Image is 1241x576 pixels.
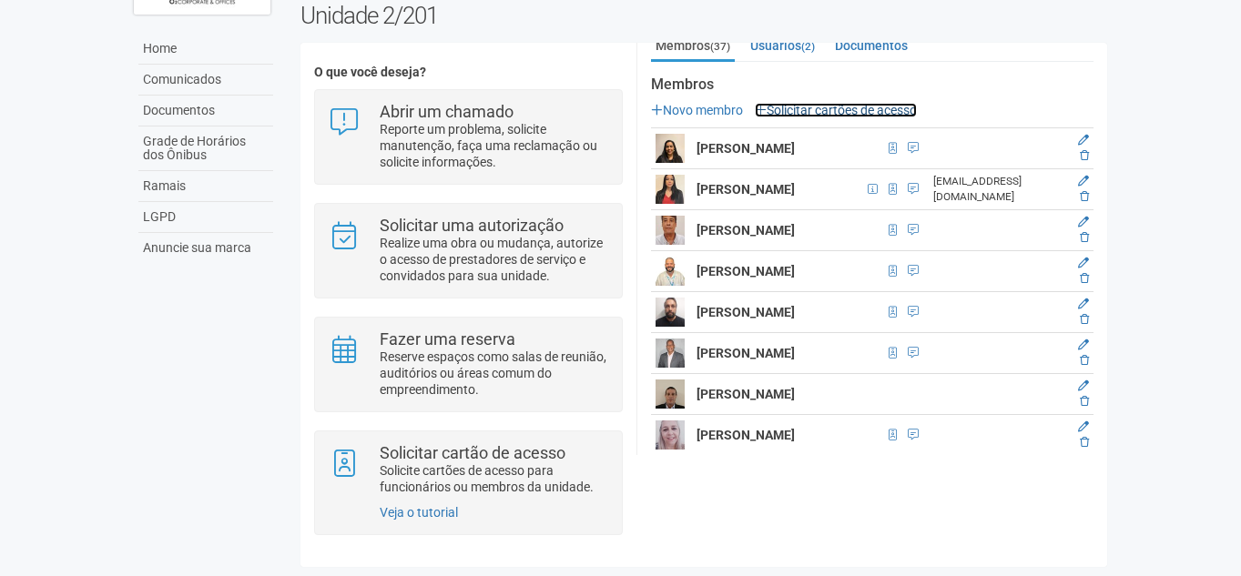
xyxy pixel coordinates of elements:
a: Solicitar cartão de acesso Solicite cartões de acesso para funcionários ou membros da unidade. [329,445,608,495]
small: (37) [710,40,730,53]
a: Fazer uma reserva Reserve espaços como salas de reunião, auditórios ou áreas comum do empreendime... [329,331,608,398]
img: user.png [656,420,685,450]
img: user.png [656,257,685,286]
a: Editar membro [1078,379,1089,392]
strong: [PERSON_NAME] [697,141,795,156]
a: Ramais [138,171,273,202]
a: Documentos [138,96,273,126]
img: user.png [656,216,685,245]
a: Abrir um chamado Reporte um problema, solicite manutenção, faça uma reclamação ou solicite inform... [329,104,608,170]
a: Documentos [830,32,912,59]
a: Excluir membro [1080,395,1089,408]
a: Editar membro [1078,175,1089,187]
img: user.png [656,298,685,327]
a: Excluir membro [1080,190,1089,203]
a: Editar membro [1078,257,1089,269]
p: Realize uma obra ou mudança, autorize o acesso de prestadores de serviço e convidados para sua un... [380,235,608,284]
strong: Solicitar cartão de acesso [380,443,565,462]
a: Excluir membro [1080,231,1089,244]
a: Comunicados [138,65,273,96]
a: Membros(37) [651,32,735,62]
a: Excluir membro [1080,272,1089,285]
a: Novo membro [651,103,743,117]
a: LGPD [138,202,273,233]
strong: [PERSON_NAME] [697,223,795,237]
a: Excluir membro [1080,313,1089,326]
strong: [PERSON_NAME] [697,387,795,401]
p: Reserve espaços como salas de reunião, auditórios ou áreas comum do empreendimento. [380,349,608,398]
h4: O que você deseja? [314,66,623,79]
img: user.png [656,175,685,204]
a: Editar membro [1078,298,1089,310]
strong: [PERSON_NAME] [697,264,795,278]
img: user.png [656,339,685,368]
a: Usuários(2) [746,32,819,59]
a: Excluir membro [1080,436,1089,449]
strong: [PERSON_NAME] [697,428,795,442]
p: Solicite cartões de acesso para funcionários ou membros da unidade. [380,462,608,495]
strong: [PERSON_NAME] [697,346,795,360]
strong: Solicitar uma autorização [380,216,564,235]
strong: Fazer uma reserva [380,329,515,349]
a: Anuncie sua marca [138,233,273,263]
small: (2) [801,40,815,53]
strong: Abrir um chamado [380,102,514,121]
a: Excluir membro [1080,354,1089,367]
a: Editar membro [1078,420,1089,433]
strong: [PERSON_NAME] [697,305,795,319]
a: Editar membro [1078,339,1089,351]
strong: Membros [651,76,1094,93]
a: Solicitar cartões de acesso [755,103,917,117]
a: Home [138,34,273,65]
a: Grade de Horários dos Ônibus [138,126,273,171]
div: [EMAIL_ADDRESS][DOMAIN_NAME] [933,174,1066,205]
img: user.png [656,379,685,409]
a: Editar membro [1078,216,1089,228]
strong: [PERSON_NAME] [697,182,795,197]
h2: Unidade 2/201 [300,2,1108,29]
a: Editar membro [1078,134,1089,147]
p: Reporte um problema, solicite manutenção, faça uma reclamação ou solicite informações. [380,121,608,170]
a: Excluir membro [1080,149,1089,162]
img: user.png [656,134,685,163]
a: Solicitar uma autorização Realize uma obra ou mudança, autorize o acesso de prestadores de serviç... [329,217,608,284]
a: Veja o tutorial [380,505,458,520]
